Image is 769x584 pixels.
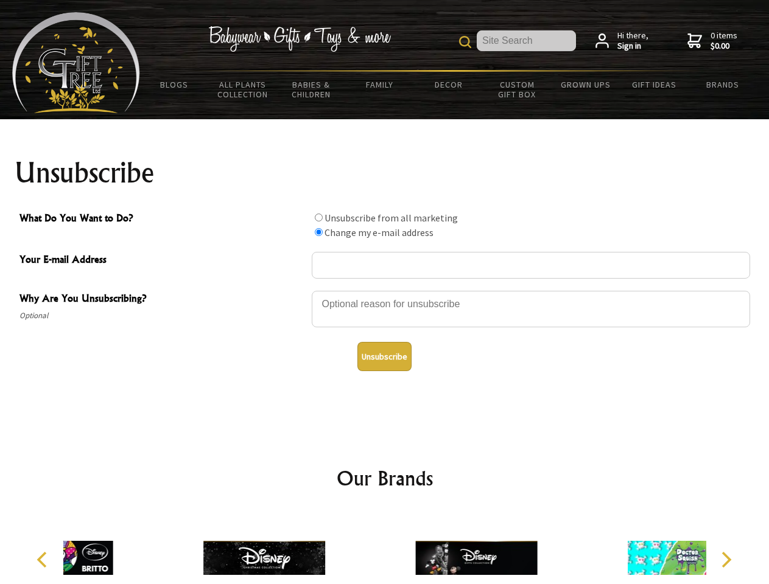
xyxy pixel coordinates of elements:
[19,291,306,308] span: Why Are You Unsubscribing?
[315,214,323,221] input: What Do You Want to Do?
[357,342,412,371] button: Unsubscribe
[617,30,648,52] span: Hi there,
[711,41,737,52] strong: $0.00
[459,36,471,48] img: product search
[208,26,391,52] img: Babywear - Gifts - Toys & more
[346,72,415,97] a: Family
[477,30,576,51] input: Site Search
[15,158,755,187] h1: Unsubscribe
[687,30,737,52] a: 0 items$0.00
[12,12,140,113] img: Babyware - Gifts - Toys and more...
[19,308,306,323] span: Optional
[140,72,209,97] a: BLOGS
[617,41,648,52] strong: Sign in
[325,212,458,224] label: Unsubscribe from all marketing
[209,72,278,107] a: All Plants Collection
[689,72,757,97] a: Brands
[312,291,750,327] textarea: Why Are You Unsubscribing?
[711,30,737,52] span: 0 items
[620,72,689,97] a: Gift Ideas
[19,210,306,228] span: What Do You Want to Do?
[30,546,57,573] button: Previous
[315,228,323,236] input: What Do You Want to Do?
[414,72,483,97] a: Decor
[19,252,306,269] span: Your E-mail Address
[595,30,648,52] a: Hi there,Sign in
[551,72,620,97] a: Grown Ups
[712,546,739,573] button: Next
[312,252,750,279] input: Your E-mail Address
[325,226,434,238] label: Change my e-mail address
[24,464,745,493] h2: Our Brands
[277,72,346,107] a: Babies & Children
[483,72,552,107] a: Custom Gift Box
